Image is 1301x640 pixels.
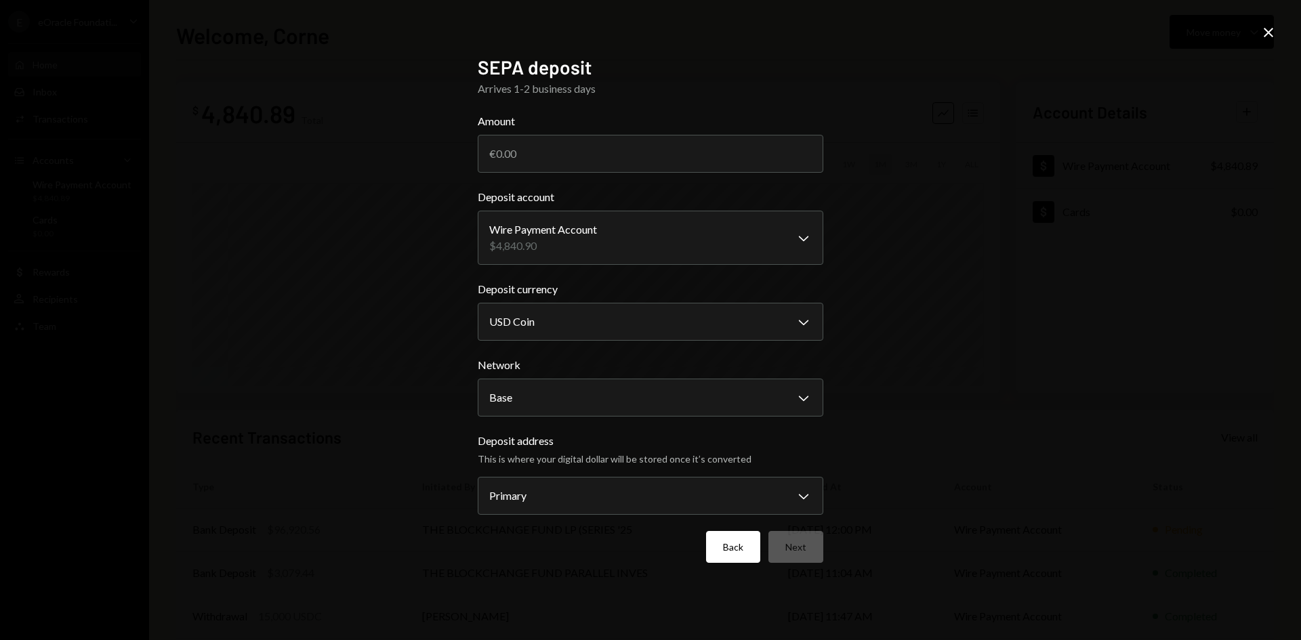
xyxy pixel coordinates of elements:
[478,54,823,81] h2: SEPA deposit
[478,113,823,129] label: Amount
[478,379,823,417] button: Network
[478,281,823,297] label: Deposit currency
[478,135,823,173] input: €0.00
[478,81,823,97] div: Arrives 1-2 business days
[478,211,823,265] button: Deposit account
[478,357,823,373] label: Network
[478,477,823,515] button: Deposit address
[478,189,823,205] label: Deposit account
[478,303,823,341] button: Deposit currency
[478,433,823,449] label: Deposit address
[478,452,823,466] div: This is where your digital dollar will be stored once it’s converted
[706,531,760,563] button: Back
